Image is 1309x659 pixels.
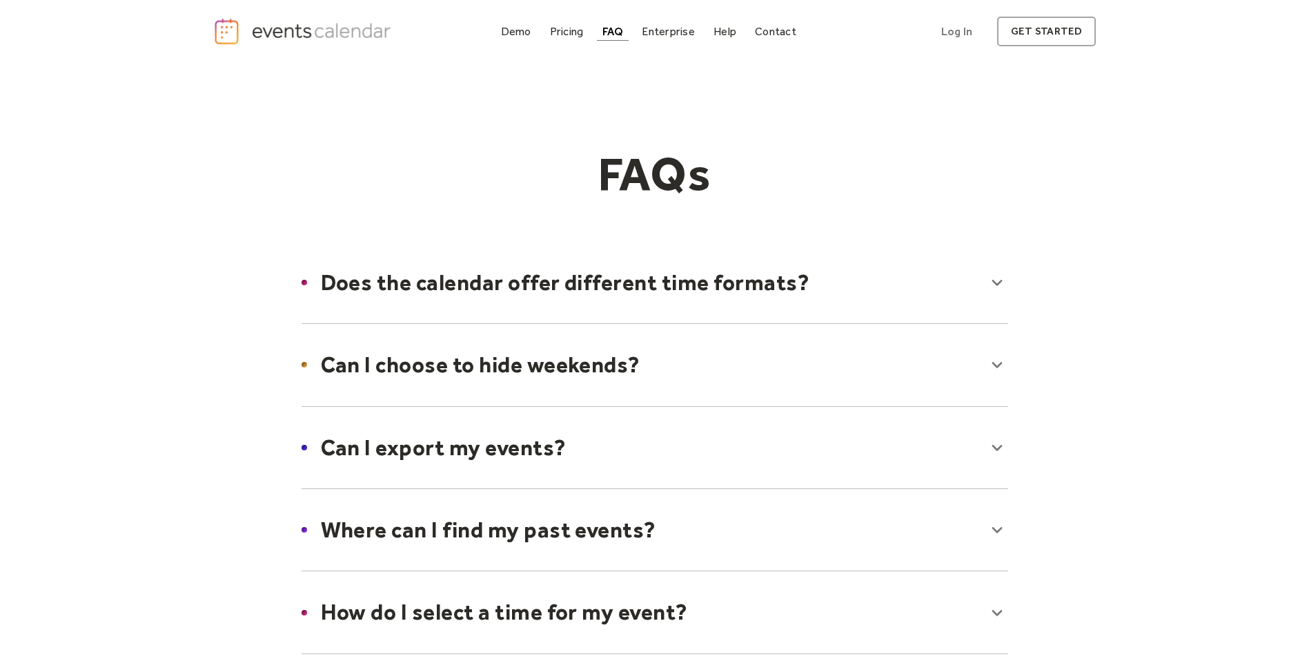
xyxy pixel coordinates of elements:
[642,28,694,35] div: Enterprise
[597,22,629,41] a: FAQ
[501,28,531,35] div: Demo
[602,28,624,35] div: FAQ
[390,146,920,202] h1: FAQs
[495,22,537,41] a: Demo
[713,28,736,35] div: Help
[749,22,802,41] a: Contact
[755,28,796,35] div: Contact
[708,22,742,41] a: Help
[927,17,986,46] a: Log In
[544,22,589,41] a: Pricing
[636,22,700,41] a: Enterprise
[213,17,395,46] a: home
[550,28,584,35] div: Pricing
[997,17,1096,46] a: get started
